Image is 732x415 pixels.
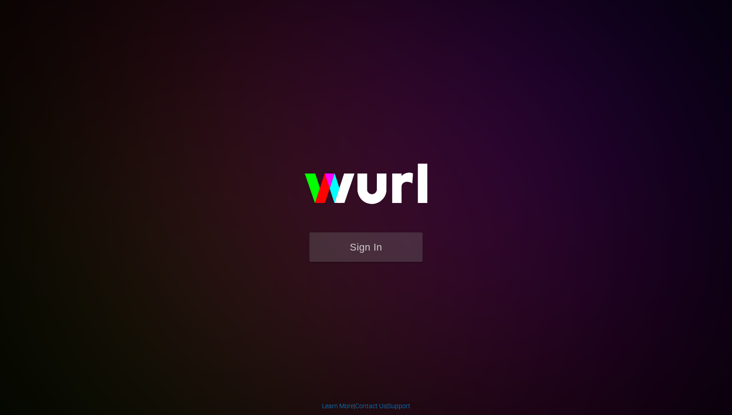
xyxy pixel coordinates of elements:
[309,232,423,262] button: Sign In
[355,402,386,410] a: Contact Us
[388,402,410,410] a: Support
[275,144,457,232] img: wurl-logo-on-black-223613ac3d8ba8fe6dc639794a292ebdb59501304c7dfd60c99c58986ef67473.svg
[322,402,354,410] a: Learn More
[322,401,410,410] div: | |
